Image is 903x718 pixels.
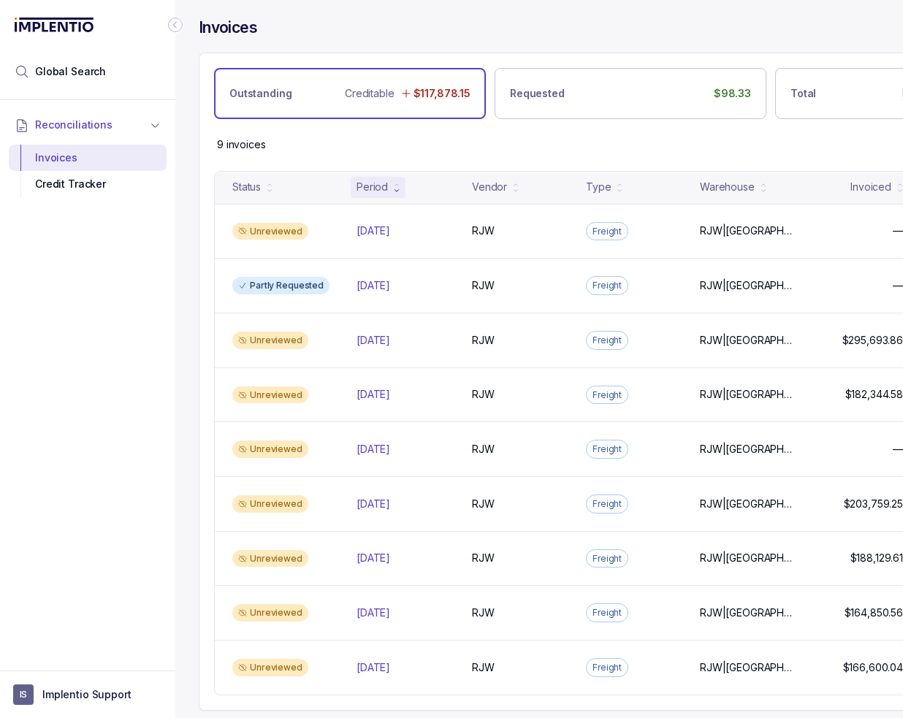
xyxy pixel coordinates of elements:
h4: Invoices [199,18,257,38]
span: User initials [13,684,34,705]
p: RJW [472,660,495,675]
div: Period [357,180,388,194]
p: RJW [472,497,495,511]
p: Freight [593,333,622,348]
div: Status [232,180,261,194]
p: [DATE] [357,660,390,675]
div: Unreviewed [232,659,308,676]
div: Remaining page entries [217,137,266,152]
p: [DATE] [357,278,390,293]
p: [DATE] [357,224,390,238]
div: Credit Tracker [20,171,155,197]
button: User initialsImplentio Support [13,684,162,705]
p: [DATE] [357,442,390,457]
p: RJW|[GEOGRAPHIC_DATA] [700,551,793,565]
p: [DATE] [357,387,390,402]
div: Warehouse [700,180,755,194]
div: Vendor [472,180,507,194]
p: Freight [593,224,622,239]
p: Freight [593,551,622,566]
p: RJW [472,278,495,293]
p: [DATE] [357,606,390,620]
div: Reconciliations [9,142,167,201]
p: RJW [472,606,495,620]
div: Unreviewed [232,332,308,349]
p: 9 invoices [217,137,266,152]
p: RJW|[GEOGRAPHIC_DATA] [700,333,793,348]
button: Reconciliations [9,109,167,141]
p: $164,850.56 [845,606,903,620]
p: Freight [593,388,622,402]
p: Freight [593,497,622,511]
div: Unreviewed [232,386,308,404]
p: Requested [510,86,565,101]
p: Implentio Support [42,687,132,702]
div: Unreviewed [232,495,308,513]
span: Global Search [35,64,106,79]
div: Unreviewed [232,223,308,240]
p: [DATE] [357,497,390,511]
p: RJW [472,333,495,348]
p: Freight [593,278,622,293]
div: Type [586,180,611,194]
p: Freight [593,442,622,457]
div: Unreviewed [232,440,308,458]
p: [DATE] [357,333,390,348]
p: RJW|[GEOGRAPHIC_DATA] [700,224,793,238]
p: $203,759.25 [844,497,903,511]
p: RJW|[GEOGRAPHIC_DATA] [700,442,793,457]
p: — [893,224,903,238]
p: $117,878.15 [414,86,470,101]
div: Partly Requested [232,277,329,294]
div: Invoices [20,145,155,171]
p: RJW|[GEOGRAPHIC_DATA] [700,497,793,511]
p: Freight [593,606,622,620]
p: RJW [472,224,495,238]
p: Freight [593,660,622,675]
div: Unreviewed [232,550,308,568]
p: $98.33 [714,86,751,101]
p: Total [790,86,816,101]
p: RJW [472,387,495,402]
p: $295,693.86 [842,333,903,348]
div: Collapse Icon [167,16,184,34]
span: Reconciliations [35,118,113,132]
p: — [893,278,903,293]
div: Unreviewed [232,604,308,622]
p: $182,344.58 [845,387,903,402]
p: Creditable [345,86,395,101]
p: [DATE] [357,551,390,565]
p: $166,600.04 [843,660,903,675]
p: $188,129.61 [850,551,903,565]
p: RJW|[GEOGRAPHIC_DATA] [700,387,793,402]
p: Outstanding [229,86,292,101]
p: RJW [472,442,495,457]
p: RJW|[GEOGRAPHIC_DATA] [700,606,793,620]
div: Invoiced [850,180,891,194]
p: RJW [472,551,495,565]
p: RJW|[GEOGRAPHIC_DATA] [700,660,793,675]
p: RJW|[GEOGRAPHIC_DATA] [700,278,793,293]
p: — [893,442,903,457]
